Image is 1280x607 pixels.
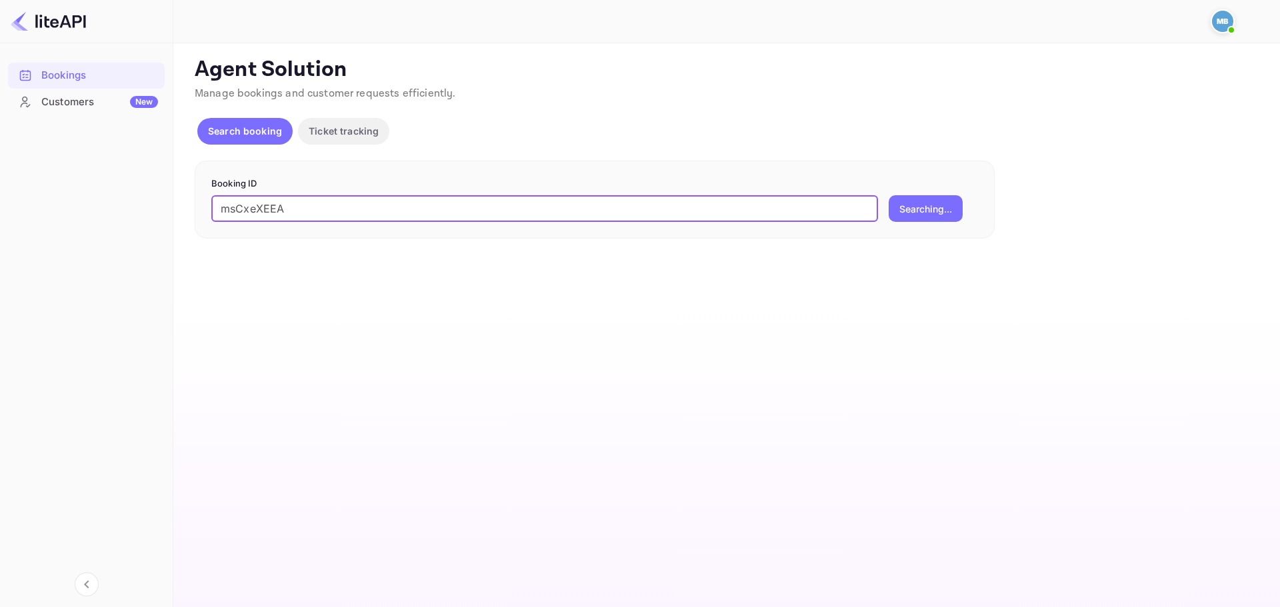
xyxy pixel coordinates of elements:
[8,63,165,89] div: Bookings
[208,124,282,138] p: Search booking
[11,11,86,32] img: LiteAPI logo
[889,195,963,222] button: Searching...
[41,68,158,83] div: Bookings
[211,195,878,222] input: Enter Booking ID (e.g., 63782194)
[8,89,165,114] a: CustomersNew
[309,124,379,138] p: Ticket tracking
[75,572,99,596] button: Collapse navigation
[195,87,456,101] span: Manage bookings and customer requests efficiently.
[8,89,165,115] div: CustomersNew
[195,57,1256,83] p: Agent Solution
[1212,11,1233,32] img: Mohcine Belkhir
[41,95,158,110] div: Customers
[130,96,158,108] div: New
[8,63,165,87] a: Bookings
[211,177,978,191] p: Booking ID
